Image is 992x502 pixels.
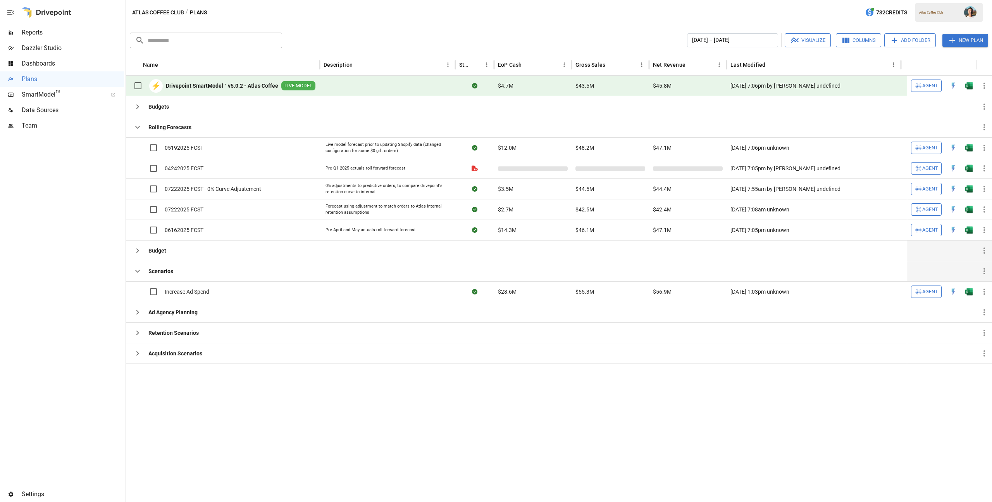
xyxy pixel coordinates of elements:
span: $56.9M [653,288,672,296]
span: $46.1M [575,226,594,234]
div: Open in Excel [965,164,973,172]
button: Sort [766,59,777,70]
button: Sort [981,59,992,70]
div: Open in Quick Edit [949,185,957,193]
span: SmartModel [22,90,102,99]
button: Sort [470,59,481,70]
img: quick-edit-flash.b8aec18c.svg [949,288,957,296]
div: Open in Quick Edit [949,144,957,152]
span: $44.4M [653,185,672,193]
span: $12.0M [498,144,517,152]
span: 04242025 FCST [165,164,203,172]
span: $4.7M [498,82,513,90]
span: $42.4M [653,206,672,213]
div: Description [324,62,353,68]
div: Sync complete [472,82,477,90]
button: Agent [911,162,942,175]
img: quick-edit-flash.b8aec18c.svg [949,82,957,90]
button: Status column menu [481,59,492,70]
div: EoP Cash [498,62,522,68]
div: Open in Excel [965,206,973,213]
span: 07222025 FCST [165,206,203,213]
div: [DATE] 7:05pm by [PERSON_NAME] undefined [727,158,901,178]
span: Data Sources [22,106,124,115]
div: Open in Excel [965,82,973,90]
button: Atlas Coffee Club [132,8,184,17]
button: Sort [522,59,533,70]
div: Open in Quick Edit [949,164,957,172]
img: g5qfjXmAAAAABJRU5ErkJggg== [965,144,973,152]
button: Add Folder [884,33,936,47]
span: 06162025 FCST [165,226,203,234]
span: Increase Ad Spend [165,288,209,296]
div: Sync complete [472,185,477,193]
span: 05192025 FCST [165,144,203,152]
button: Agent [911,286,942,298]
div: Live model forecast prior to updating Shopify data (changed configuration for some $0 gift orders) [325,142,449,154]
button: Visualize [785,33,831,47]
span: Reports [22,28,124,37]
span: Agent [922,144,938,152]
div: ⚡ [149,79,163,93]
span: Agent [922,287,938,296]
button: Sort [686,59,697,70]
button: Gross Sales column menu [636,59,647,70]
button: Net Revenue column menu [714,59,725,70]
div: Gross Sales [575,62,605,68]
div: Open in Quick Edit [949,206,957,213]
div: Status [459,62,470,68]
img: g5qfjXmAAAAABJRU5ErkJggg== [965,164,973,172]
img: quick-edit-flash.b8aec18c.svg [949,206,957,213]
img: g5qfjXmAAAAABJRU5ErkJggg== [965,206,973,213]
button: 732Credits [862,5,910,20]
button: Last Modified column menu [888,59,899,70]
div: Name [143,62,158,68]
b: Scenarios [148,267,173,275]
b: Acquisition Scenarios [148,350,202,357]
span: $3.5M [498,185,513,193]
span: Settings [22,490,124,499]
span: Agent [922,81,938,90]
span: Plans [22,74,124,84]
img: g5qfjXmAAAAABJRU5ErkJggg== [965,82,973,90]
button: Sort [159,59,170,70]
div: Forecast using adjustment to match orders to Atlas internal retention assumptions [325,203,449,215]
span: $47.1M [653,144,672,152]
button: Agent [911,80,942,92]
span: Agent [922,226,938,235]
span: $43.5M [575,82,594,90]
div: [DATE] 7:06pm by [PERSON_NAME] undefined [727,76,901,96]
div: [DATE] 7:55am by [PERSON_NAME] undefined [727,178,901,199]
span: 07222025 FCST - 0% Curve Adjustement [165,185,261,193]
div: File is not a valid Drivepoint model [472,164,478,172]
div: Last Modified [730,62,765,68]
span: Dazzler Studio [22,43,124,53]
span: Agent [922,185,938,194]
div: [DATE] 1:03pm unknown [727,281,901,302]
img: g5qfjXmAAAAABJRU5ErkJggg== [965,226,973,234]
span: LIVE MODEL [281,82,315,90]
button: Description column menu [443,59,453,70]
button: Sort [353,59,364,70]
img: quick-edit-flash.b8aec18c.svg [949,226,957,234]
button: Agent [911,142,942,154]
span: $28.6M [498,288,517,296]
button: Agent [911,203,942,216]
button: Agent [911,183,942,195]
div: Sync complete [472,288,477,296]
button: New Plan [942,34,988,47]
button: Sort [606,59,617,70]
span: $48.2M [575,144,594,152]
span: $2.7M [498,206,513,213]
img: g5qfjXmAAAAABJRU5ErkJggg== [965,288,973,296]
button: Columns [836,33,881,47]
div: Open in Excel [965,288,973,296]
div: Open in Quick Edit [949,226,957,234]
div: Net Revenue [653,62,685,68]
img: g5qfjXmAAAAABJRU5ErkJggg== [965,185,973,193]
div: Open in Quick Edit [949,288,957,296]
div: Pre April and May actuals roll forward forecast [325,227,416,233]
b: Retention Scenarios [148,329,199,337]
b: Budget [148,247,166,254]
span: 732 Credits [876,8,907,17]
